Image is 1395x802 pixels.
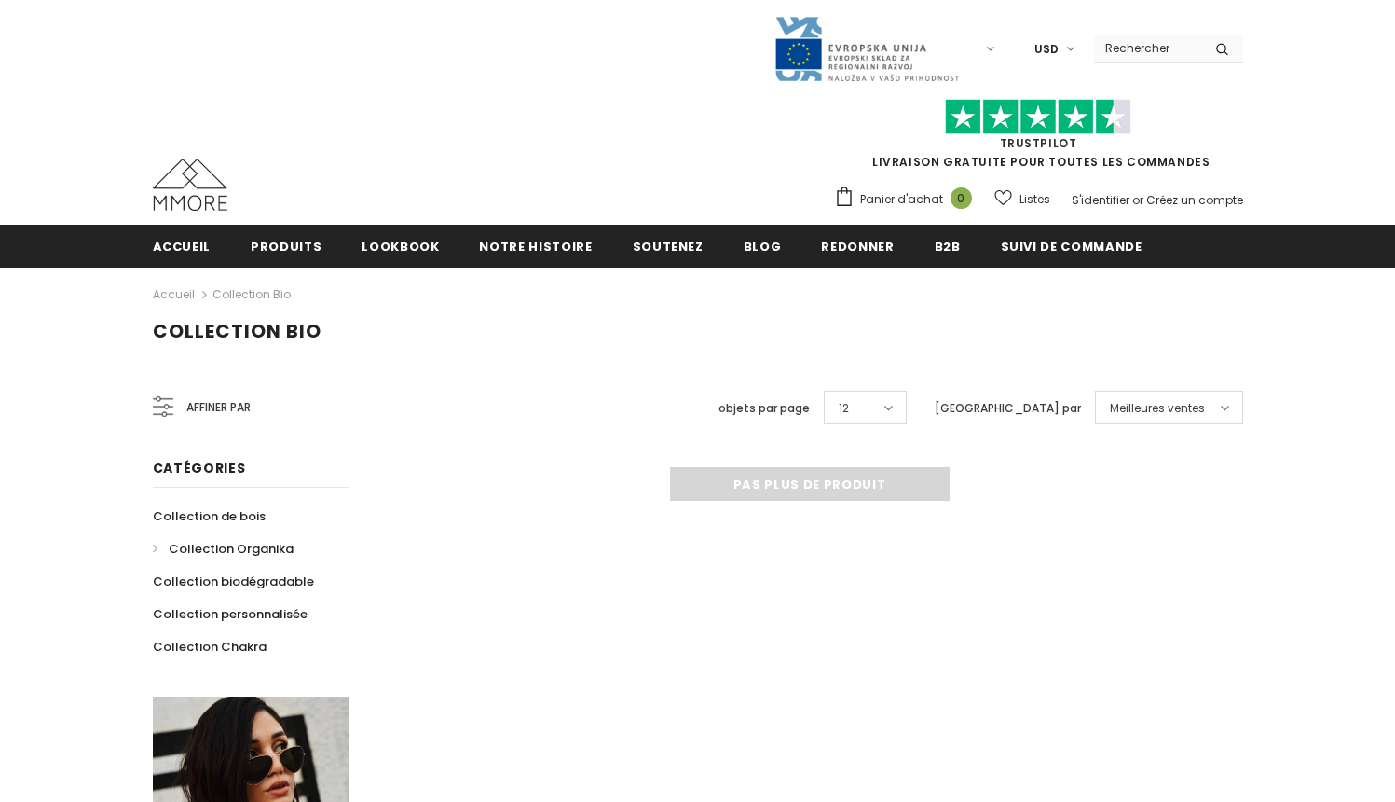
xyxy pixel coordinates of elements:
[153,283,195,306] a: Accueil
[153,159,227,211] img: Cas MMORE
[1001,238,1142,256] span: Suivi de commande
[1001,225,1142,267] a: Suivi de commande
[212,286,291,302] a: Collection Bio
[821,238,894,256] span: Redonner
[1110,399,1205,418] span: Meilleures ventes
[153,318,321,344] span: Collection Bio
[1094,35,1201,62] input: Search Site
[1000,135,1077,151] a: TrustPilot
[773,40,960,56] a: Javni Razpis
[1072,192,1129,208] a: S'identifier
[945,99,1131,135] img: Faites confiance aux étoiles pilotes
[153,630,267,663] a: Collection Chakra
[153,238,212,256] span: Accueil
[362,238,439,256] span: Lookbook
[153,565,314,598] a: Collection biodégradable
[362,225,439,267] a: Lookbook
[153,225,212,267] a: Accueil
[935,225,961,267] a: B2B
[773,15,960,83] img: Javni Razpis
[479,225,592,267] a: Notre histoire
[839,399,849,418] span: 12
[994,183,1050,215] a: Listes
[935,399,1081,418] label: [GEOGRAPHIC_DATA] par
[744,238,782,256] span: Blog
[153,573,314,590] span: Collection biodégradable
[153,605,308,623] span: Collection personnalisée
[1019,190,1050,209] span: Listes
[744,225,782,267] a: Blog
[186,397,251,418] span: Affiner par
[153,507,266,525] span: Collection de bois
[153,459,246,477] span: Catégories
[935,238,961,256] span: B2B
[1132,192,1143,208] span: or
[251,238,321,256] span: Produits
[479,238,592,256] span: Notre histoire
[951,187,972,209] span: 0
[834,186,981,214] a: Panier d'achat 0
[633,225,704,267] a: soutenez
[633,238,704,256] span: soutenez
[251,225,321,267] a: Produits
[1146,192,1243,208] a: Créez un compte
[153,532,294,565] a: Collection Organika
[718,399,810,418] label: objets par page
[821,225,894,267] a: Redonner
[1034,40,1059,59] span: USD
[153,500,266,532] a: Collection de bois
[153,598,308,630] a: Collection personnalisée
[860,190,943,209] span: Panier d'achat
[834,107,1243,170] span: LIVRAISON GRATUITE POUR TOUTES LES COMMANDES
[153,638,267,656] span: Collection Chakra
[169,540,294,558] span: Collection Organika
